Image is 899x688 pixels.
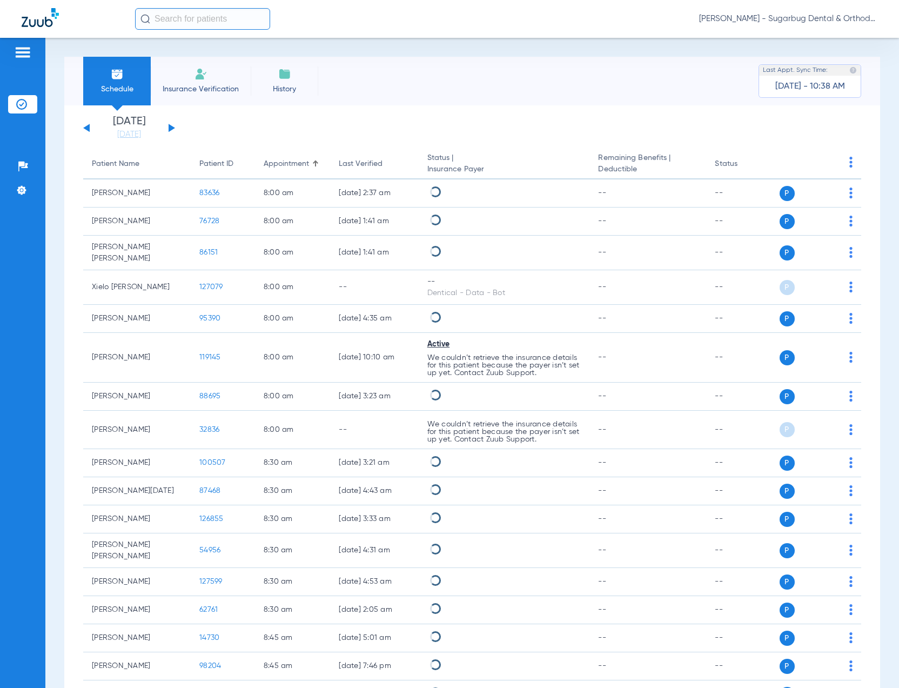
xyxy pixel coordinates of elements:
td: -- [706,505,779,533]
img: Manual Insurance Verification [194,68,207,81]
td: -- [706,624,779,652]
span: Last Appt. Sync Time: [763,65,828,76]
img: group-dot-blue.svg [849,457,853,468]
td: 8:00 AM [255,208,331,236]
td: 8:00 AM [255,383,331,411]
td: 8:00 AM [255,333,331,383]
p: We couldn’t retrieve the insurance details for this patient because the payer isn’t set up yet. C... [427,354,581,377]
span: 87468 [199,487,220,495]
td: [DATE] 3:33 AM [330,505,418,533]
span: 83636 [199,189,219,197]
span: -- [598,315,606,322]
span: P [780,350,795,365]
img: group-dot-blue.svg [849,247,853,258]
div: Patient Name [92,158,182,170]
td: -- [706,596,779,624]
span: P [780,214,795,229]
td: -- [706,236,779,270]
input: Search for patients [135,8,270,30]
img: group-dot-blue.svg [849,391,853,402]
span: 62761 [199,606,218,613]
span: 76728 [199,217,219,225]
span: 126855 [199,515,224,523]
span: Deductible [598,164,697,175]
img: group-dot-blue.svg [849,157,853,168]
td: 8:00 AM [255,411,331,449]
img: group-dot-blue.svg [849,188,853,198]
td: 8:45 AM [255,652,331,680]
td: -- [706,383,779,411]
span: History [259,84,310,95]
td: [PERSON_NAME] [83,449,191,477]
span: P [780,280,795,295]
td: [DATE] 4:43 AM [330,477,418,505]
td: [PERSON_NAME] [83,596,191,624]
img: group-dot-blue.svg [849,513,853,524]
div: -- [427,276,581,288]
td: -- [706,179,779,208]
span: -- [598,546,606,554]
a: [DATE] [97,129,162,140]
td: [PERSON_NAME] [83,568,191,596]
td: [DATE] 4:31 AM [330,533,418,568]
td: 8:00 AM [255,179,331,208]
img: group-dot-blue.svg [849,604,853,615]
td: 8:30 AM [255,477,331,505]
span: -- [598,606,606,613]
td: [PERSON_NAME] [83,383,191,411]
td: [PERSON_NAME] [83,305,191,333]
span: P [780,512,795,527]
td: [DATE] 5:01 AM [330,624,418,652]
img: group-dot-blue.svg [849,424,853,435]
td: [DATE] 7:46 PM [330,652,418,680]
span: 88695 [199,392,220,400]
span: P [780,456,795,471]
td: [DATE] 1:41 AM [330,208,418,236]
td: 8:30 AM [255,533,331,568]
span: 32836 [199,426,219,433]
span: -- [598,459,606,466]
span: 14730 [199,634,219,642]
td: -- [706,533,779,568]
div: Patient ID [199,158,246,170]
td: -- [706,208,779,236]
span: -- [598,392,606,400]
td: [PERSON_NAME] [83,652,191,680]
td: 8:00 AM [255,305,331,333]
span: -- [598,283,606,291]
img: group-dot-blue.svg [849,576,853,587]
td: 8:30 AM [255,449,331,477]
span: 100507 [199,459,226,466]
td: [DATE] 2:37 AM [330,179,418,208]
td: [PERSON_NAME] [PERSON_NAME] [83,533,191,568]
span: Insurance Verification [159,84,243,95]
span: P [780,422,795,437]
td: [PERSON_NAME][DATE] [83,477,191,505]
span: -- [598,662,606,670]
td: [DATE] 2:05 AM [330,596,418,624]
span: P [780,186,795,201]
td: [PERSON_NAME] [83,179,191,208]
td: Xielo [PERSON_NAME] [83,270,191,305]
td: -- [706,270,779,305]
td: [DATE] 10:10 AM [330,333,418,383]
span: Insurance Payer [427,164,581,175]
div: Patient Name [92,158,139,170]
span: -- [598,189,606,197]
span: Schedule [91,84,143,95]
td: 8:30 AM [255,568,331,596]
span: 119145 [199,353,221,361]
img: group-dot-blue.svg [849,282,853,292]
img: hamburger-icon [14,46,31,59]
td: -- [706,333,779,383]
img: group-dot-blue.svg [849,216,853,226]
td: [DATE] 1:41 AM [330,236,418,270]
img: History [278,68,291,81]
th: Status | [419,149,590,179]
td: [DATE] 4:35 AM [330,305,418,333]
td: 8:00 AM [255,270,331,305]
img: Schedule [111,68,124,81]
td: [PERSON_NAME] [83,505,191,533]
span: 95390 [199,315,220,322]
div: Active [427,339,581,350]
